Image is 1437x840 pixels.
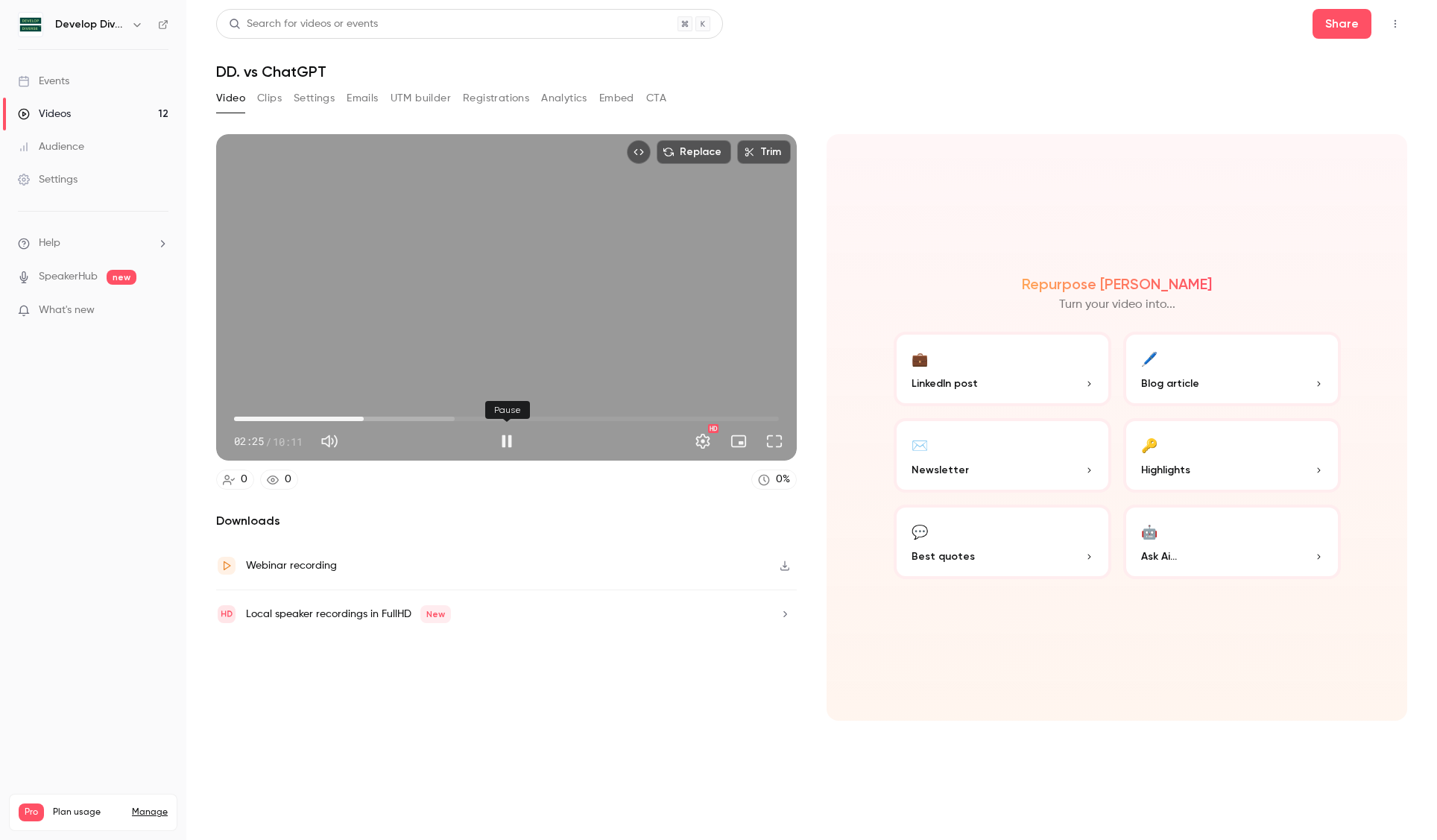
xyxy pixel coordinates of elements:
div: 💬 [912,520,928,543]
button: Settings [688,426,718,456]
span: Blog article [1141,376,1199,391]
button: Replace [657,140,731,164]
div: Pause [485,401,530,419]
button: UTM builder [391,86,451,110]
button: 🔑Highlights [1123,418,1341,493]
div: Audience [18,139,84,154]
a: 0% [751,470,797,490]
div: Local speaker recordings in FullHD [246,605,451,623]
div: Settings [18,172,78,187]
div: 0 [285,472,291,487]
span: Pro [19,803,44,821]
button: Registrations [463,86,529,110]
button: Full screen [759,426,789,456]
div: 🤖 [1141,520,1158,543]
div: 0 % [776,472,790,487]
button: Video [216,86,245,110]
div: ✉️ [912,433,928,456]
div: 🖊️ [1141,347,1158,370]
h1: DD. vs ChatGPT [216,63,1407,80]
div: 02:25 [234,434,303,449]
button: Trim [737,140,791,164]
h6: Develop Diverse [55,17,125,32]
div: 0 [241,472,247,487]
button: 💼LinkedIn post [894,332,1111,406]
span: Plan usage [53,806,123,818]
button: 🤖Ask Ai... [1123,505,1341,579]
span: Ask Ai... [1141,549,1177,564]
span: Highlights [1141,462,1190,478]
button: CTA [646,86,666,110]
span: LinkedIn post [912,376,978,391]
li: help-dropdown-opener [18,236,168,251]
div: Videos [18,107,71,121]
div: Events [18,74,69,89]
button: Turn on miniplayer [724,426,754,456]
span: new [107,270,136,285]
span: 02:25 [234,434,264,449]
button: Embed [599,86,634,110]
button: Emails [347,86,378,110]
span: Help [39,236,60,251]
span: / [265,434,271,449]
h2: Repurpose [PERSON_NAME] [1022,275,1212,293]
button: Share [1313,9,1371,39]
div: Webinar recording [246,557,337,575]
a: 0 [260,470,298,490]
a: 0 [216,470,254,490]
iframe: Noticeable Trigger [151,304,168,318]
div: Search for videos or events [229,16,378,32]
span: New [420,605,451,623]
span: 10:11 [273,434,303,449]
button: Pause [492,426,522,456]
a: SpeakerHub [39,269,98,285]
span: Newsletter [912,462,969,478]
button: 💬Best quotes [894,505,1111,579]
button: Mute [315,426,344,456]
button: Embed video [627,140,651,164]
p: Turn your video into... [1059,296,1175,314]
button: Settings [294,86,335,110]
button: 🖊️Blog article [1123,332,1341,406]
div: 🔑 [1141,433,1158,456]
button: Analytics [541,86,587,110]
img: Develop Diverse [19,13,42,37]
div: HD [708,424,718,433]
a: Manage [132,806,168,818]
span: Best quotes [912,549,975,564]
span: What's new [39,303,95,318]
h2: Downloads [216,512,797,530]
button: Top Bar Actions [1383,12,1407,36]
button: Clips [257,86,282,110]
div: 💼 [912,347,928,370]
button: ✉️Newsletter [894,418,1111,493]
